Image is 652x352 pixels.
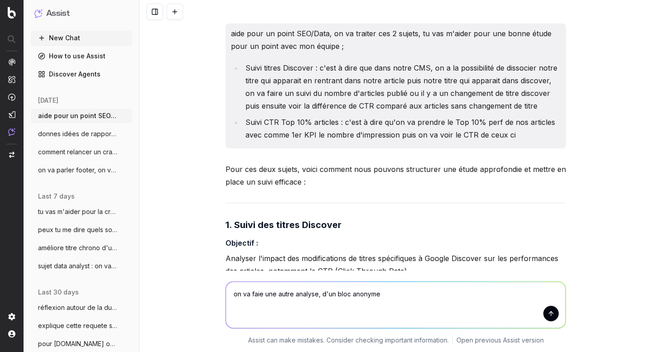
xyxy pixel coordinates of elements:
[34,7,129,20] button: Assist
[8,93,15,101] img: Activation
[8,128,15,136] img: Assist
[8,76,15,83] img: Intelligence
[8,7,16,19] img: Botify logo
[38,262,118,271] span: sujet data analyst : on va faire un rap
[225,252,566,277] p: Analyser l'impact des modifications de titres spécifiques à Google Discover sur les performances ...
[456,336,544,345] a: Open previous Assist version
[38,207,118,216] span: tu vas m'aider pour la création de [PERSON_NAME]
[248,336,449,345] p: Assist can make mistakes. Consider checking important information.
[34,9,43,18] img: Assist
[231,27,561,52] p: aide pour un point SEO/Data, on va traiter ces 2 sujets, tu vas m'aider pour une bonne étude pour...
[31,241,132,255] button: améliore titre chrono d'un article : sur
[621,321,643,343] iframe: Intercom live chat
[38,192,75,201] span: last 7 days
[31,259,132,273] button: sujet data analyst : on va faire un rap
[8,330,15,338] img: My account
[225,219,341,230] strong: 1. Suivi des titres Discover
[38,147,118,157] span: comment relancer un crawl ?
[31,205,132,219] button: tu vas m'aider pour la création de [PERSON_NAME]
[38,225,118,234] span: peux tu me dire quels sont les fiches jo
[31,337,132,351] button: pour [DOMAIN_NAME] on va parler de données
[38,321,118,330] span: explique cette requete sql : with bloc_
[38,288,79,297] span: last 30 days
[31,319,132,333] button: explique cette requete sql : with bloc_
[31,49,132,63] a: How to use Assist
[31,67,132,81] a: Discover Agents
[38,129,118,138] span: donnes idées de rapport pour optimiser l
[31,127,132,141] button: donnes idées de rapport pour optimiser l
[226,282,566,328] textarea: on va faie une autre analyse, d'un bloc anonyme
[225,163,566,188] p: Pour ces deux sujets, voici comment nous pouvons structurer une étude approfondie et mettre en pl...
[38,166,118,175] span: on va parler footer, on va faire une vra
[38,111,118,120] span: aide pour un point SEO/Data, on va trait
[38,243,118,252] span: améliore titre chrono d'un article : sur
[46,7,70,20] h1: Assist
[243,116,561,141] li: Suivi CTR Top 10% articles : c'est à dire qu'on va prendre le Top 10% perf de nos articles avec c...
[31,31,132,45] button: New Chat
[38,96,58,105] span: [DATE]
[31,163,132,177] button: on va parler footer, on va faire une vra
[243,62,561,112] li: Suivi titres Discover : c'est à dire que dans notre CMS, on a la possibilité de dissocier notre t...
[31,109,132,123] button: aide pour un point SEO/Data, on va trait
[8,313,15,320] img: Setting
[38,339,118,348] span: pour [DOMAIN_NAME] on va parler de données
[31,300,132,315] button: réflexion autour de la durée de durée de
[225,238,566,248] h4: Objectif :
[31,223,132,237] button: peux tu me dire quels sont les fiches jo
[8,58,15,66] img: Analytics
[31,145,132,159] button: comment relancer un crawl ?
[8,111,15,118] img: Studio
[38,303,118,312] span: réflexion autour de la durée de durée de
[9,152,14,158] img: Switch project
